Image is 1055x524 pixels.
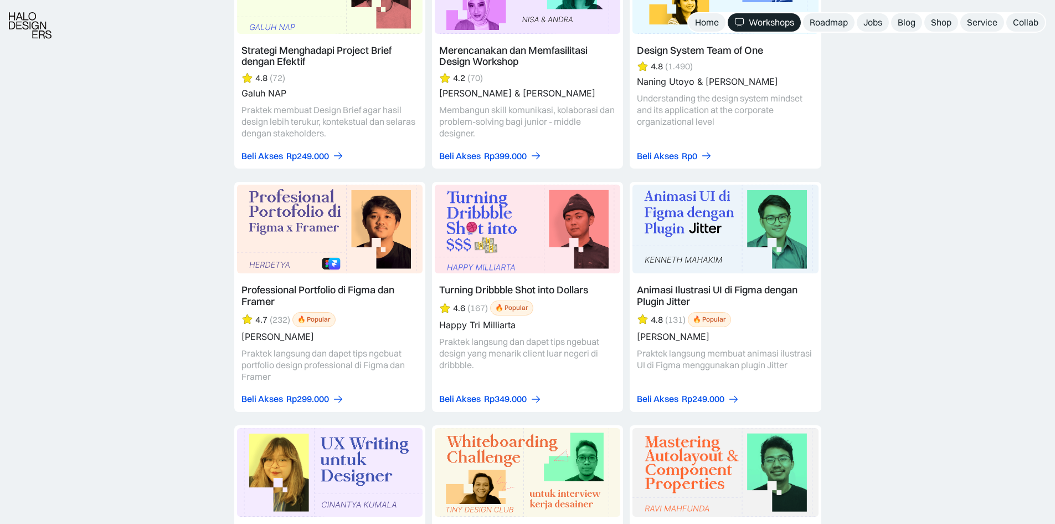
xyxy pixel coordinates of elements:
[924,13,958,32] a: Shop
[241,150,283,162] div: Beli Akses
[931,17,951,28] div: Shop
[637,393,678,405] div: Beli Akses
[286,150,329,162] div: Rp249.000
[810,17,848,28] div: Roadmap
[695,17,719,28] div: Home
[967,17,997,28] div: Service
[960,13,1004,32] a: Service
[728,13,801,32] a: Workshops
[803,13,855,32] a: Roadmap
[749,17,794,28] div: Workshops
[682,150,697,162] div: Rp0
[439,393,481,405] div: Beli Akses
[439,150,481,162] div: Beli Akses
[241,150,344,162] a: Beli AksesRp249.000
[286,393,329,405] div: Rp299.000
[857,13,889,32] a: Jobs
[241,393,283,405] div: Beli Akses
[637,150,712,162] a: Beli AksesRp0
[241,393,344,405] a: Beli AksesRp299.000
[863,17,882,28] div: Jobs
[439,393,542,405] a: Beli AksesRp349.000
[1013,17,1038,28] div: Collab
[1006,13,1045,32] a: Collab
[637,150,678,162] div: Beli Akses
[484,393,527,405] div: Rp349.000
[682,393,724,405] div: Rp249.000
[891,13,922,32] a: Blog
[688,13,725,32] a: Home
[484,150,527,162] div: Rp399.000
[439,150,542,162] a: Beli AksesRp399.000
[637,393,739,405] a: Beli AksesRp249.000
[898,17,915,28] div: Blog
